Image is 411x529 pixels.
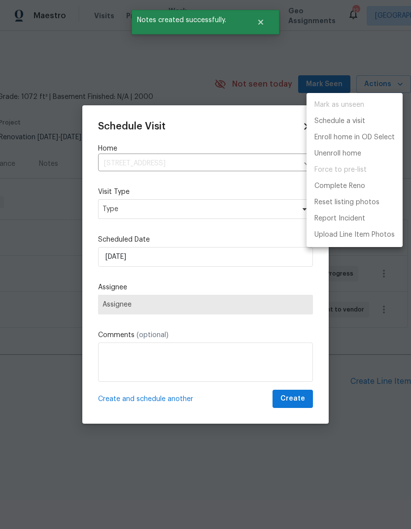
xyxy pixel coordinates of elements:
p: Unenroll home [314,149,361,159]
p: Schedule a visit [314,116,365,126]
p: Reset listing photos [314,197,379,208]
p: Upload Line Item Photos [314,230,395,240]
p: Complete Reno [314,181,365,191]
span: Setup visit must be completed before moving home to pre-list [307,162,403,178]
p: Report Incident [314,214,365,224]
p: Enroll home in OD Select [314,132,395,143]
